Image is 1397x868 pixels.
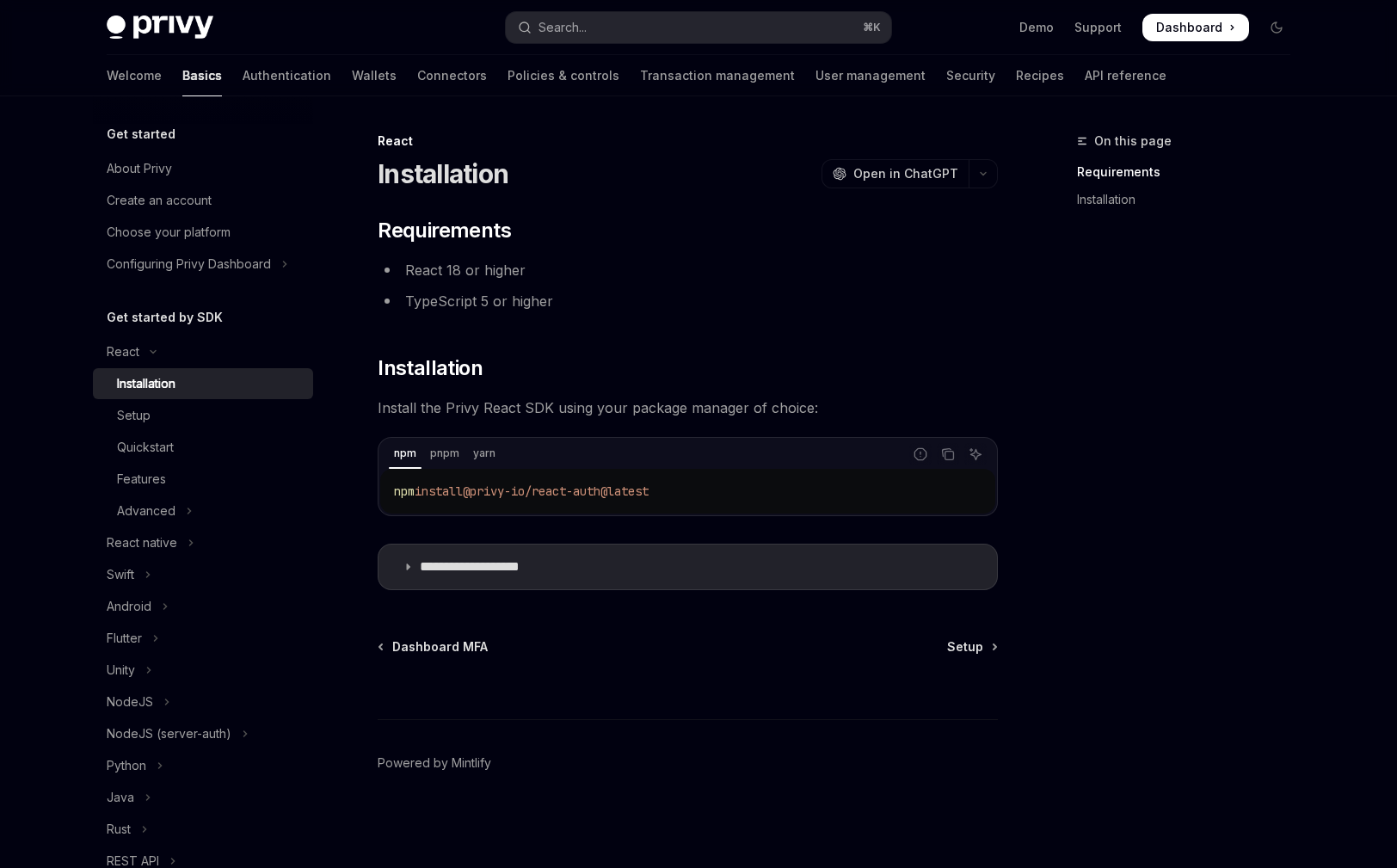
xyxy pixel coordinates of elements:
[964,443,987,465] button: Ask AI
[468,443,501,464] div: yarn
[947,638,996,656] a: Setup
[1263,14,1290,41] button: Toggle dark mode
[107,755,146,776] div: Python
[1142,14,1249,41] a: Dashboard
[107,190,212,211] div: Create an account
[425,443,465,464] div: pnpm
[93,153,313,184] a: About Privy
[946,55,995,96] a: Security
[107,124,175,145] h5: Get started
[1074,19,1122,36] a: Support
[117,469,166,489] div: Features
[417,55,487,96] a: Connectors
[1094,131,1172,151] span: On this page
[93,217,313,248] a: Choose your platform
[378,396,998,420] span: Install the Privy React SDK using your package manager of choice:
[815,55,926,96] a: User management
[463,483,649,499] span: @privy-io/react-auth@latest
[909,443,932,465] button: Report incorrect code
[379,638,488,656] a: Dashboard MFA
[1077,158,1304,186] a: Requirements
[182,55,222,96] a: Basics
[937,443,959,465] button: Copy the contents from the code block
[378,132,998,150] div: React
[93,750,313,781] button: Toggle Python section
[640,55,795,96] a: Transaction management
[1085,55,1166,96] a: API reference
[107,787,134,808] div: Java
[378,258,998,282] li: React 18 or higher
[117,405,151,426] div: Setup
[93,496,313,526] button: Toggle Advanced section
[107,222,231,243] div: Choose your platform
[394,483,415,499] span: npm
[378,754,491,772] a: Powered by Mintlify
[822,159,969,188] button: Open in ChatGPT
[415,483,463,499] span: install
[93,559,313,590] button: Toggle Swift section
[107,532,177,553] div: React native
[93,400,313,431] a: Setup
[107,819,131,840] div: Rust
[243,55,331,96] a: Authentication
[93,623,313,654] button: Toggle Flutter section
[389,443,422,464] div: npm
[107,342,139,362] div: React
[538,17,587,38] div: Search...
[93,718,313,749] button: Toggle NodeJS (server-auth) section
[1019,19,1054,36] a: Demo
[93,368,313,399] a: Installation
[107,660,135,680] div: Unity
[107,628,142,649] div: Flutter
[392,638,488,656] span: Dashboard MFA
[93,814,313,845] button: Toggle Rust section
[107,723,231,744] div: NodeJS (server-auth)
[93,336,313,367] button: Toggle React section
[947,638,983,656] span: Setup
[93,249,313,280] button: Toggle Configuring Privy Dashboard section
[107,55,162,96] a: Welcome
[117,437,174,458] div: Quickstart
[863,21,881,34] span: ⌘ K
[107,307,223,328] h5: Get started by SDK
[93,591,313,622] button: Toggle Android section
[378,217,511,244] span: Requirements
[93,185,313,216] a: Create an account
[378,354,483,382] span: Installation
[853,165,958,182] span: Open in ChatGPT
[93,432,313,463] a: Quickstart
[107,596,151,617] div: Android
[378,158,508,189] h1: Installation
[352,55,397,96] a: Wallets
[117,501,175,521] div: Advanced
[107,158,172,179] div: About Privy
[1077,186,1304,213] a: Installation
[107,692,153,712] div: NodeJS
[107,254,271,274] div: Configuring Privy Dashboard
[93,782,313,813] button: Toggle Java section
[378,289,998,313] li: TypeScript 5 or higher
[117,373,175,394] div: Installation
[93,655,313,686] button: Toggle Unity section
[107,15,213,40] img: dark logo
[93,464,313,495] a: Features
[1016,55,1064,96] a: Recipes
[93,686,313,717] button: Toggle NodeJS section
[107,564,134,585] div: Swift
[506,12,891,43] button: Open search
[93,527,313,558] button: Toggle React native section
[1156,19,1222,36] span: Dashboard
[508,55,619,96] a: Policies & controls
